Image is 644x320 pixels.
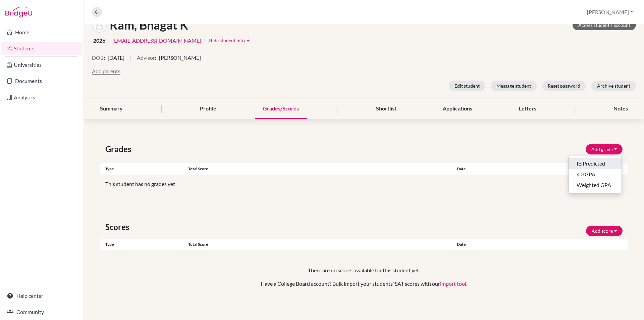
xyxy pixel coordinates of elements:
h1: Ram, Bhagat K [110,18,188,32]
p: This student has no grades yet [105,180,623,188]
div: Letters [511,99,544,119]
span: [PERSON_NAME] [159,54,201,62]
span: 2026 [93,37,105,45]
img: Bridge-U [5,7,32,17]
button: [PERSON_NAME] [584,6,636,18]
div: Notes [605,99,636,119]
button: IB Predicted [569,158,622,169]
button: Reset password [542,81,586,91]
span: Grades [105,143,134,155]
div: Date [452,166,584,172]
a: Universities [1,58,82,72]
a: Students [1,42,82,55]
div: Date [452,241,540,247]
span: : [155,54,156,62]
a: Home [1,26,82,39]
div: Summary [92,99,131,119]
button: Edit student [449,81,485,91]
div: Grades/Scores [255,99,307,119]
p: Have a College Board account? Bulk import your students’ SAT scores with our . [121,280,606,288]
img: Bhagat K Ram's avatar [92,17,107,33]
div: Type [100,166,188,172]
a: Documents [1,74,82,88]
button: Add grade [586,144,623,154]
a: Analytics [1,91,82,104]
span: : [104,54,105,62]
div: Shortlist [368,99,405,119]
i: arrow_drop_up [245,37,252,44]
button: 4.0 GPA [569,169,622,180]
span: Scores [105,221,132,233]
span: [DATE] [108,54,124,62]
span: | [204,37,206,45]
button: Hide student infoarrow_drop_up [208,35,252,46]
div: Applications [435,99,480,119]
button: Message student [491,81,537,91]
a: [EMAIL_ADDRESS][DOMAIN_NAME] [112,37,201,45]
div: Profile [192,99,224,119]
span: | [108,37,110,45]
div: Total score [188,241,452,247]
a: Help center [1,289,82,303]
div: Type [100,241,188,247]
button: DOB [92,54,104,62]
div: Total score [188,166,452,172]
span: | [130,54,131,67]
span: Hide student info [209,38,245,43]
a: import tool [440,280,466,287]
p: There are no scores available for this student yet. [121,266,606,274]
button: Archive student [591,81,636,91]
button: Weighted GPA [569,180,622,190]
button: Advisor [137,54,155,62]
a: Community [1,305,82,319]
button: Add score [586,226,623,236]
button: Add parents [92,67,120,75]
a: Access student's account [573,20,636,30]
